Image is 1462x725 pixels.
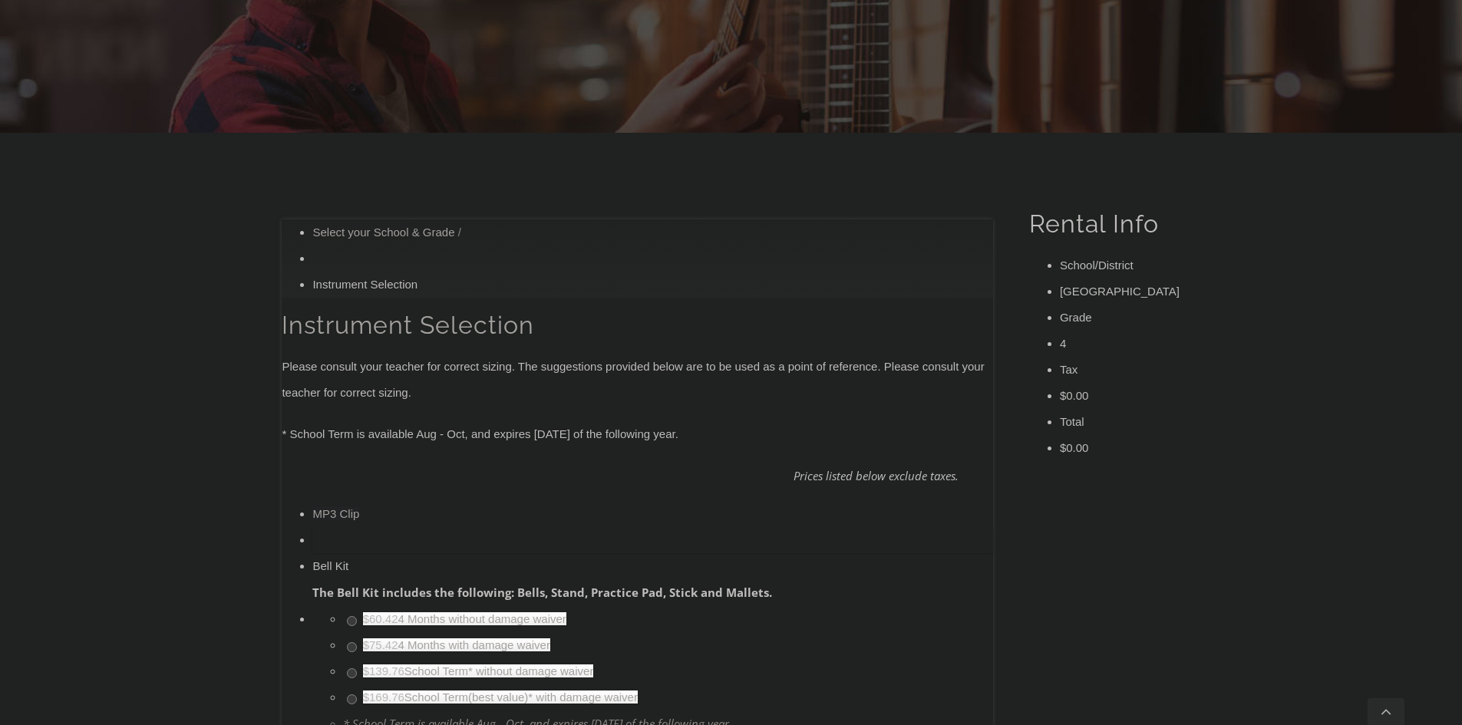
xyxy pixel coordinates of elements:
[363,612,566,625] a: $60.424 Months without damage waiver
[282,309,993,341] h2: Instrument Selection
[312,226,454,239] a: Select your School & Grade
[794,468,959,483] em: Prices listed below exclude taxes.
[312,585,772,600] strong: The Bell Kit includes the following: Bells, Stand, Practice Pad, Stick and Mallets.
[282,421,993,447] p: * School Term is available Aug - Oct, and expires [DATE] of the following year.
[312,507,359,520] a: MP3 Clip
[1029,208,1180,240] h2: Rental Info
[363,664,404,677] span: $139.76
[312,553,993,579] div: Bell Kit
[363,612,398,625] span: $60.42
[1060,278,1180,305] li: [GEOGRAPHIC_DATA]
[363,638,550,651] a: $75.424 Months with damage waiver
[1060,435,1180,461] li: $0.00
[363,638,398,651] span: $75.42
[458,226,461,239] span: /
[1060,409,1180,435] li: Total
[312,272,993,298] li: Instrument Selection
[363,690,638,704] a: $169.76School Term(best value)* with damage waiver
[363,664,594,677] a: $139.76School Term* without damage waiver
[363,690,404,704] span: $169.76
[1060,331,1180,357] li: 4
[1060,305,1180,331] li: Grade
[282,354,993,406] p: Please consult your teacher for correct sizing. The suggestions provided below are to be used as ...
[1060,252,1180,278] li: School/District
[1060,383,1180,409] li: $0.00
[1060,357,1180,383] li: Tax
